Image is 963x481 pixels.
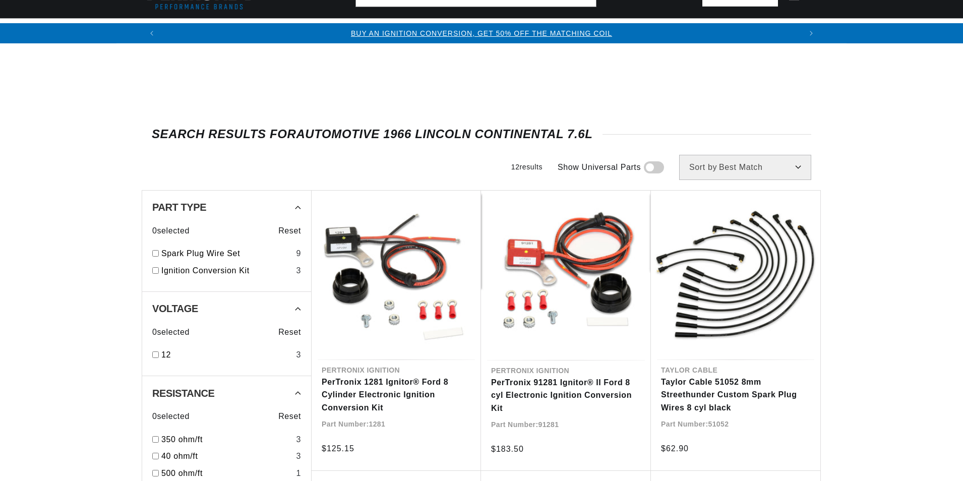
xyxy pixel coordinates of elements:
[152,129,811,139] div: SEARCH RESULTS FOR Automotive 1966 Lincoln Continental 7.6L
[511,163,543,171] span: 12 results
[161,467,292,480] a: 500 ohm/ft
[161,450,292,463] a: 40 ohm/ft
[142,23,162,43] button: Translation missing: en.sections.announcements.previous_announcement
[689,163,717,171] span: Sort by
[152,388,214,398] span: Resistance
[809,19,879,42] summary: Motorcycle
[162,28,801,39] div: 1 of 3
[661,376,810,414] a: Taylor Cable 51052 8mm Streethunder Custom Spark Plug Wires 8 cyl black
[296,348,301,362] div: 3
[142,19,251,42] summary: Ignition Conversions
[613,19,712,42] summary: Battery Products
[278,410,301,423] span: Reset
[712,19,808,42] summary: Spark Plug Wires
[161,348,292,362] a: 12
[152,224,190,237] span: 0 selected
[278,224,301,237] span: Reset
[491,376,641,415] a: PerTronix 91281 Ignitor® II Ford 8 cyl Electronic Ignition Conversion Kit
[278,326,301,339] span: Reset
[296,264,301,277] div: 3
[296,433,301,446] div: 3
[116,23,847,43] slideshow-component: Translation missing: en.sections.announcements.announcement_bar
[362,19,537,42] summary: Headers, Exhausts & Components
[322,376,471,414] a: PerTronix 1281 Ignitor® Ford 8 Cylinder Electronic Ignition Conversion Kit
[801,23,821,43] button: Translation missing: en.sections.announcements.next_announcement
[152,202,206,212] span: Part Type
[161,264,292,277] a: Ignition Conversion Kit
[537,19,613,42] summary: Engine Swaps
[296,247,301,260] div: 9
[161,247,292,260] a: Spark Plug Wire Set
[161,433,292,446] a: 350 ohm/ft
[152,326,190,339] span: 0 selected
[679,155,811,180] select: Sort by
[152,304,198,314] span: Voltage
[351,29,612,37] a: BUY AN IGNITION CONVERSION, GET 50% OFF THE MATCHING COIL
[296,450,301,463] div: 3
[558,161,641,174] span: Show Universal Parts
[296,467,301,480] div: 1
[152,410,190,423] span: 0 selected
[162,28,801,39] div: Announcement
[251,19,362,42] summary: Coils & Distributors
